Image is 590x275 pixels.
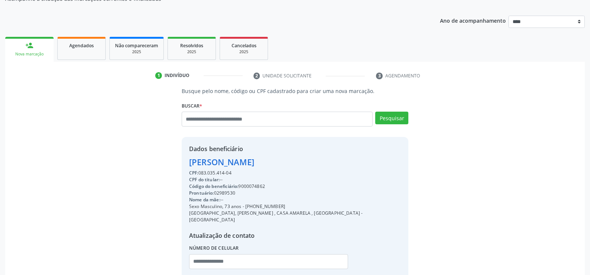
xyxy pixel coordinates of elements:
div: Atualização de contato [189,231,401,240]
span: CPF: [189,170,198,176]
div: -- [189,196,401,203]
div: -- [189,176,401,183]
div: 1 [155,72,162,79]
div: 9000074862 [189,183,401,190]
span: Não compareceram [115,42,158,49]
span: Prontuário: [189,190,214,196]
div: person_add [25,41,34,49]
label: Número de celular [189,243,239,254]
span: Cancelados [232,42,256,49]
button: Pesquisar [375,112,408,124]
div: Nova marcação [10,51,48,57]
div: 2025 [173,49,210,55]
label: Buscar [182,100,202,112]
p: Ano de acompanhamento [440,16,506,25]
div: 083.035.414-04 [189,170,401,176]
div: 2025 [225,49,262,55]
div: [GEOGRAPHIC_DATA], [PERSON_NAME] , CASA AMARELA , [GEOGRAPHIC_DATA] - [GEOGRAPHIC_DATA] [189,210,401,223]
span: CPF do titular: [189,176,220,183]
div: 2025 [115,49,158,55]
div: Sexo Masculino, 73 anos - [PHONE_NUMBER] [189,203,401,210]
div: [PERSON_NAME] [189,156,401,168]
div: Dados beneficiário [189,144,401,153]
p: Busque pelo nome, código ou CPF cadastrado para criar uma nova marcação. [182,87,408,95]
span: Agendados [69,42,94,49]
span: Código do beneficiário: [189,183,238,189]
span: Nome da mãe: [189,196,220,203]
span: Resolvidos [180,42,203,49]
div: 02989530 [189,190,401,196]
div: Indivíduo [165,72,189,79]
